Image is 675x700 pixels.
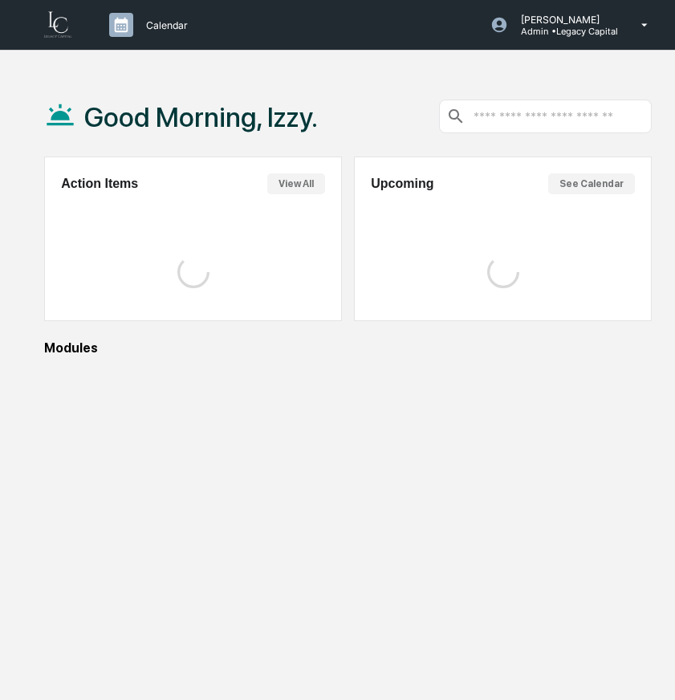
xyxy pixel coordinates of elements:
h2: Upcoming [371,177,433,191]
p: Calendar [133,19,196,31]
h1: Good Morning, Izzy. [84,101,318,133]
p: [PERSON_NAME] [508,14,618,26]
p: Admin • Legacy Capital [508,26,618,37]
img: logo [39,10,77,40]
h2: Action Items [61,177,138,191]
button: View All [267,173,325,194]
button: See Calendar [548,173,635,194]
div: Modules [44,340,652,356]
